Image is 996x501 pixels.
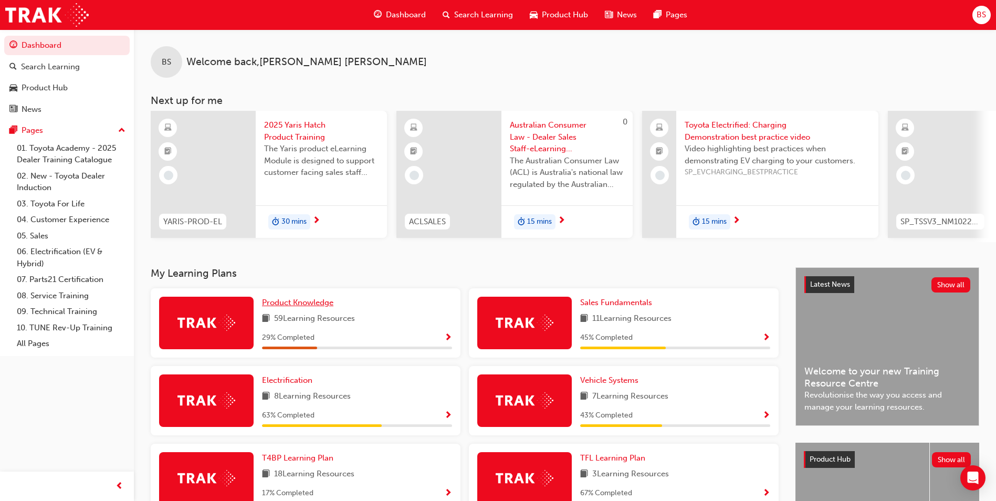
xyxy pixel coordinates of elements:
[281,216,307,228] span: 30 mins
[262,332,314,344] span: 29 % Completed
[410,121,417,135] span: learningResourceType_ELEARNING-icon
[795,267,979,426] a: Latest NewsShow allWelcome to your new Training Resource CentreRevolutionise the way you access a...
[901,145,909,159] span: booktick-icon
[13,336,130,352] a: All Pages
[410,145,417,159] span: booktick-icon
[274,312,355,326] span: 59 Learning Resources
[4,34,130,121] button: DashboardSearch LearningProduct HubNews
[272,215,279,229] span: duration-icon
[617,9,637,21] span: News
[21,61,80,73] div: Search Learning
[527,216,552,228] span: 15 mins
[804,389,970,413] span: Revolutionise the way you access and manage your learning resources.
[702,216,727,228] span: 15 mins
[804,451,971,468] a: Product HubShow all
[13,212,130,228] a: 04. Customer Experience
[4,78,130,98] a: Product Hub
[9,62,17,72] span: search-icon
[163,216,222,228] span: YARIS-PROD-EL
[623,117,627,127] span: 0
[444,409,452,422] button: Show Progress
[444,331,452,345] button: Show Progress
[262,410,314,422] span: 63 % Completed
[804,276,970,293] a: Latest NewsShow all
[685,119,870,143] span: Toyota Electrified: Charging Demonstration best practice video
[5,3,89,27] a: Trak
[685,143,870,166] span: Video highlighting best practices when demonstrating EV charging to your customers.
[580,298,652,307] span: Sales Fundamentals
[580,312,588,326] span: book-icon
[13,288,130,304] a: 08. Service Training
[13,244,130,272] a: 06. Electrification (EV & Hybrid)
[264,143,379,179] span: The Yaris product eLearning Module is designed to support customer facing sales staff with introd...
[22,103,41,116] div: News
[762,489,770,498] span: Show Progress
[262,375,312,385] span: Electrification
[151,267,779,279] h3: My Learning Plans
[932,452,971,467] button: Show all
[518,215,525,229] span: duration-icon
[496,315,553,331] img: Trak
[592,468,669,481] span: 3 Learning Resources
[655,171,665,180] span: learningRecordVerb_NONE-icon
[580,332,633,344] span: 45 % Completed
[9,105,17,114] span: news-icon
[977,9,986,21] span: BS
[262,298,333,307] span: Product Knowledge
[262,468,270,481] span: book-icon
[656,121,663,135] span: laptop-icon
[693,215,700,229] span: duration-icon
[22,124,43,137] div: Pages
[396,111,633,238] a: 0ACLSALESAustralian Consumer Law - Dealer Sales Staff-eLearning moduleThe Australian Consumer Law...
[4,36,130,55] a: Dashboard
[596,4,645,26] a: news-iconNews
[804,366,970,389] span: Welcome to your new Training Resource Centre
[13,168,130,196] a: 02. New - Toyota Dealer Induction
[118,124,125,138] span: up-icon
[177,392,235,409] img: Trak
[13,304,130,320] a: 09. Technical Training
[9,126,17,135] span: pages-icon
[580,452,649,464] a: TFL Learning Plan
[443,8,450,22] span: search-icon
[4,121,130,140] button: Pages
[510,155,624,191] span: The Australian Consumer Law (ACL) is Australia's national law regulated by the Australian Competi...
[666,9,687,21] span: Pages
[262,374,317,387] a: Electrification
[931,277,971,293] button: Show all
[530,8,538,22] span: car-icon
[9,83,17,93] span: car-icon
[434,4,521,26] a: search-iconSearch Learning
[262,312,270,326] span: book-icon
[762,411,770,421] span: Show Progress
[9,41,17,50] span: guage-icon
[580,487,632,499] span: 67 % Completed
[580,453,645,463] span: TFL Learning Plan
[264,119,379,143] span: 2025 Yaris Hatch Product Training
[900,216,980,228] span: SP_TSSV3_NM1022_EL
[409,216,446,228] span: ACLSALES
[762,331,770,345] button: Show Progress
[656,145,663,159] span: booktick-icon
[13,140,130,168] a: 01. Toyota Academy - 2025 Dealer Training Catalogue
[151,111,387,238] a: YARIS-PROD-EL2025 Yaris Hatch Product TrainingThe Yaris product eLearning Module is designed to s...
[13,320,130,336] a: 10. TUNE Rev-Up Training
[732,216,740,226] span: next-icon
[4,100,130,119] a: News
[642,111,878,238] a: Toyota Electrified: Charging Demonstration best practice videoVideo highlighting best practices w...
[262,390,270,403] span: book-icon
[901,121,909,135] span: learningResourceType_ELEARNING-icon
[510,119,624,155] span: Australian Consumer Law - Dealer Sales Staff-eLearning module
[580,468,588,481] span: book-icon
[13,228,130,244] a: 05. Sales
[444,489,452,498] span: Show Progress
[496,470,553,486] img: Trak
[162,56,171,68] span: BS
[444,411,452,421] span: Show Progress
[762,333,770,343] span: Show Progress
[592,312,672,326] span: 11 Learning Resources
[186,56,427,68] span: Welcome back , [PERSON_NAME] [PERSON_NAME]
[580,410,633,422] span: 43 % Completed
[960,465,985,490] div: Open Intercom Messenger
[4,57,130,77] a: Search Learning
